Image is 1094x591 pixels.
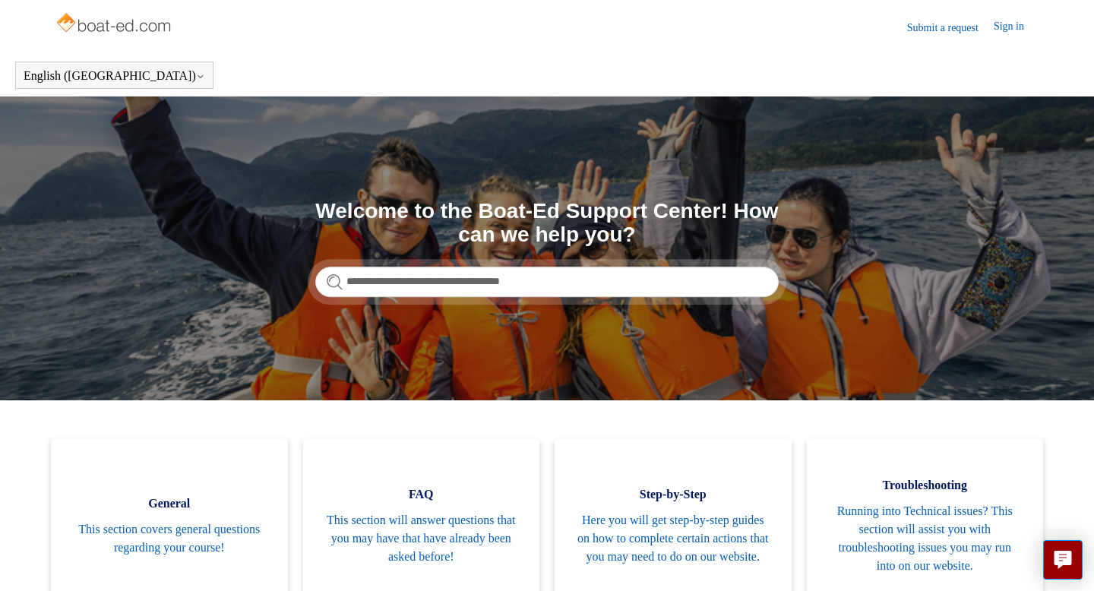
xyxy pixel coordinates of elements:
[907,20,994,36] a: Submit a request
[577,511,769,566] span: Here you will get step-by-step guides on how to complete certain actions that you may need to do ...
[24,69,205,83] button: English ([GEOGRAPHIC_DATA])
[326,485,517,504] span: FAQ
[74,495,265,513] span: General
[830,502,1021,575] span: Running into Technical issues? This section will assist you with troubleshooting issues you may r...
[577,485,769,504] span: Step-by-Step
[315,267,779,297] input: Search
[830,476,1021,495] span: Troubleshooting
[994,18,1039,36] a: Sign in
[55,9,175,40] img: Boat-Ed Help Center home page
[315,200,779,247] h1: Welcome to the Boat-Ed Support Center! How can we help you?
[74,520,265,557] span: This section covers general questions regarding your course!
[326,511,517,566] span: This section will answer questions that you may have that have already been asked before!
[1043,540,1083,580] button: Live chat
